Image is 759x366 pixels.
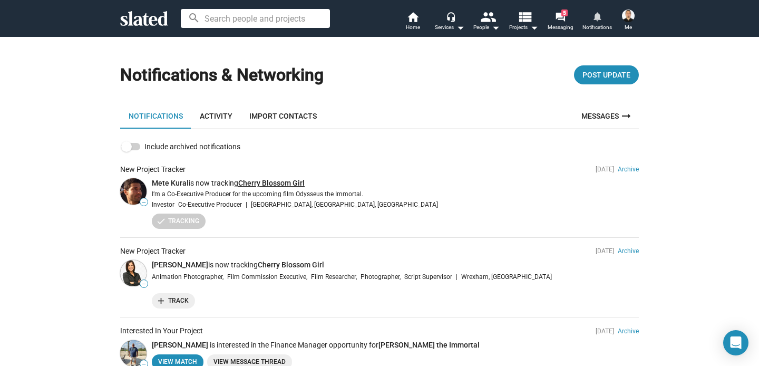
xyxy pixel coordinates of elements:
a: Notifications [579,11,616,34]
a: Home [394,11,431,34]
mat-icon: headset_mic [446,12,455,21]
a: [PERSON_NAME] [152,341,208,349]
span: Co-Executive Producer [178,200,242,209]
span: Track [158,295,189,306]
mat-icon: forum [555,12,565,22]
button: Post Update [574,65,639,84]
button: Erman KaplamaMe [616,7,641,35]
span: Film Commission Executive, [227,272,307,282]
button: Projects [505,11,542,34]
a: Archive [618,328,639,335]
span: [DATE] [596,166,614,173]
span: Post Update [582,65,630,84]
span: Projects [509,21,538,34]
img: Charlene White [120,260,147,286]
p: is interested in the Finance Manager opportunity for [152,340,639,350]
span: [GEOGRAPHIC_DATA], [GEOGRAPHIC_DATA], [GEOGRAPHIC_DATA] [251,200,438,209]
a: Charlene White — [120,260,147,286]
a: 5Messaging [542,11,579,34]
button: Track [152,293,195,309]
mat-icon: view_list [517,9,532,24]
span: Include archived notifications [144,140,240,153]
a: Cherry Blossom Girl [258,261,324,269]
a: Archive [618,247,639,255]
span: Wrexham, [GEOGRAPHIC_DATA] [461,272,552,282]
div: Open Intercom Messenger [723,330,748,355]
span: Script Supervisor [404,272,452,282]
span: [DATE] [596,247,614,255]
p: is now tracking [152,260,639,270]
button: Services [431,11,468,34]
mat-icon: arrow_drop_down [489,21,502,34]
mat-icon: people [480,9,495,24]
span: Home [406,21,420,34]
a: Mete Kural — [120,178,147,205]
button: People [468,11,505,34]
a: Messages [575,103,639,129]
img: Erman Kaplama [622,9,635,22]
div: Services [435,21,464,34]
span: Notifications [582,21,612,34]
span: | [456,272,458,282]
p: is now tracking [152,178,639,188]
a: Import Contacts [241,103,325,129]
div: Interested In Your Project [120,326,203,336]
mat-icon: arrow_drop_down [528,21,540,34]
span: Investor [152,200,174,209]
a: Notifications [120,103,191,129]
a: [PERSON_NAME] [152,261,208,269]
mat-icon: add [156,295,166,305]
span: — [140,281,148,287]
span: Film Researcher, [311,272,357,282]
mat-icon: arrow_right_alt [620,110,632,122]
p: I’m a Co-Executive Producer for the upcoming film Odysseus the Immortal. [152,190,639,199]
span: — [140,199,148,206]
mat-icon: notifications [592,11,602,21]
a: Archive [618,166,639,173]
button: Tracking [152,214,206,229]
span: [DATE] [596,328,614,335]
a: [PERSON_NAME] the Immortal [378,341,480,349]
img: Mete Kural [120,178,147,205]
span: Animation Photographer, [152,272,223,282]
h1: Notifications & Networking [120,64,324,86]
mat-icon: arrow_drop_down [454,21,466,34]
a: Mete Kural [152,179,189,187]
div: New Project Tracker [120,165,186,175]
span: Messaging [548,21,573,34]
mat-icon: check [156,216,166,226]
span: 5 [561,9,568,16]
span: Me [625,21,632,34]
span: | [246,200,247,209]
input: Search people and projects [181,9,330,28]
span: Tracking [158,216,199,227]
span: Photographer, [361,272,401,282]
div: People [473,21,500,34]
mat-icon: home [406,11,419,23]
a: Cherry Blossom Girl [238,179,305,187]
div: New Project Tracker [120,246,186,256]
a: Activity [191,103,241,129]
